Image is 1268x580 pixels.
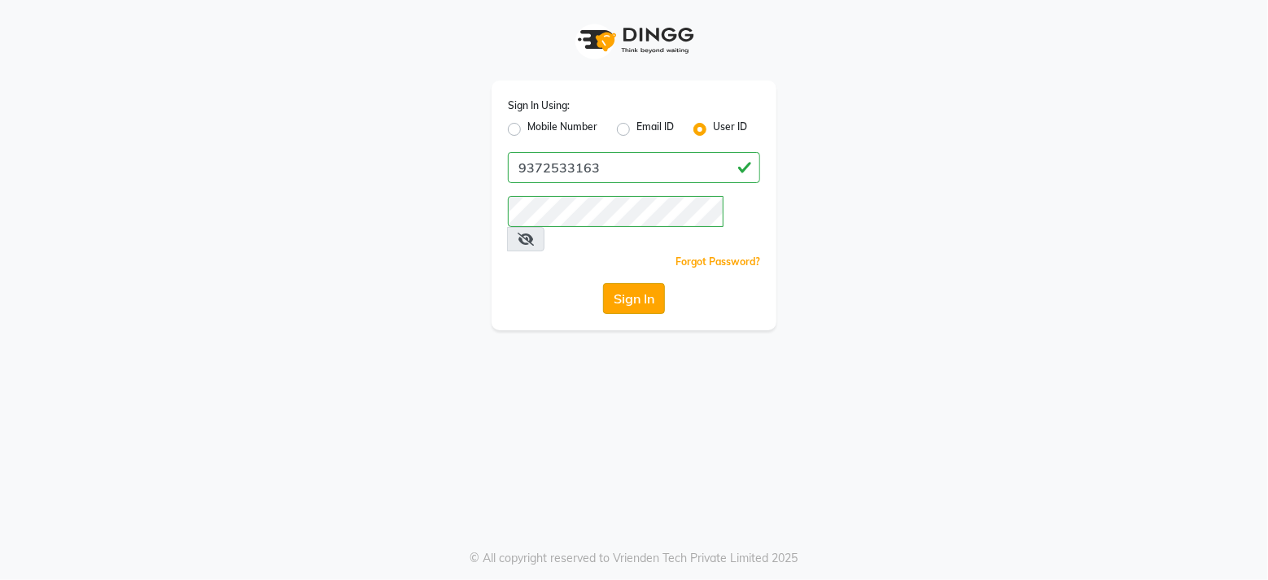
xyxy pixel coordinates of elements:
a: Forgot Password? [676,255,760,268]
button: Sign In [603,283,665,314]
input: Username [508,196,724,227]
label: Sign In Using: [508,98,570,113]
label: Email ID [636,120,674,139]
input: Username [508,152,760,183]
label: Mobile Number [527,120,597,139]
img: logo1.svg [569,16,699,64]
label: User ID [713,120,747,139]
